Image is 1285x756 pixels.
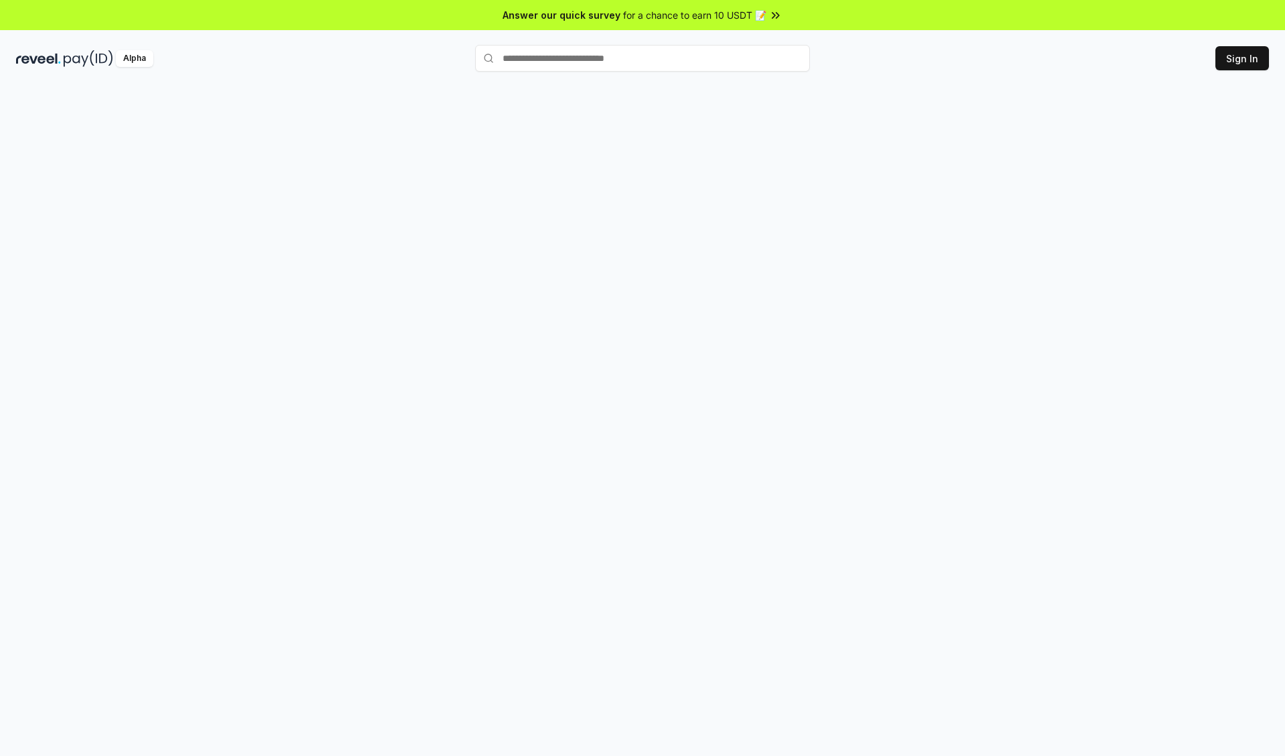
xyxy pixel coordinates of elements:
button: Sign In [1215,46,1269,70]
span: Answer our quick survey [503,8,620,22]
span: for a chance to earn 10 USDT 📝 [623,8,766,22]
img: reveel_dark [16,50,61,67]
div: Alpha [116,50,153,67]
img: pay_id [64,50,113,67]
